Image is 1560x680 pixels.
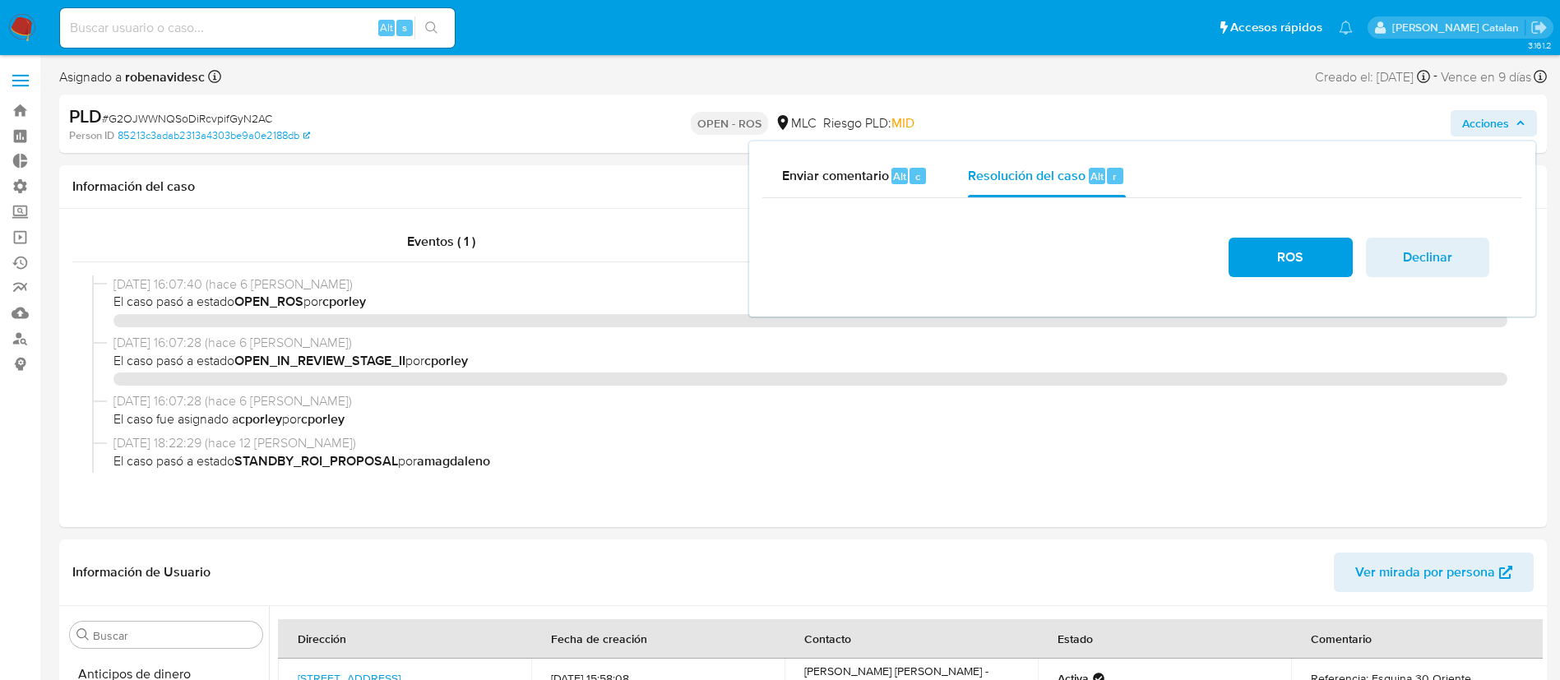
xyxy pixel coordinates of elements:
[122,67,205,86] b: robenavidesc
[1462,110,1509,136] span: Acciones
[1451,110,1537,136] button: Acciones
[380,20,393,35] span: Alt
[1392,20,1525,35] p: rociodaniela.benavidescatalan@mercadolibre.cl
[1229,238,1352,277] button: ROS
[407,232,475,251] span: Eventos ( 1 )
[1291,619,1544,659] th: Comentario
[1250,239,1331,275] span: ROS
[968,166,1086,185] span: Resolución del caso
[1113,169,1117,184] span: r
[69,103,102,129] b: PLD
[59,68,205,86] span: Asignado a
[775,114,817,132] div: MLC
[1038,619,1291,659] th: Estado
[1334,553,1534,592] button: Ver mirada por persona
[414,16,448,39] button: search-icon
[1530,19,1548,36] a: Salir
[1339,21,1353,35] a: Notificaciones
[531,619,785,659] th: Fecha de creación
[782,166,889,185] span: Enviar comentario
[72,564,211,581] h1: Información de Usuario
[1355,553,1495,592] span: Ver mirada por persona
[278,619,531,659] th: Dirección
[1387,239,1468,275] span: Declinar
[69,128,114,143] b: Person ID
[118,128,310,143] a: 85213c3adab2313a4303be9a0e2188db
[823,114,914,132] span: Riesgo PLD:
[915,169,920,184] span: c
[1315,66,1430,88] div: Creado el: [DATE]
[93,628,256,643] input: Buscar
[1441,68,1531,86] span: Vence en 9 días
[893,169,906,184] span: Alt
[72,178,1534,195] h1: Información del caso
[785,619,1038,659] th: Contacto
[102,110,272,127] span: # G2OJWWNQSoDiRcvpifGyN2AC
[60,17,455,39] input: Buscar usuario o caso...
[76,628,90,641] button: Buscar
[1090,169,1104,184] span: Alt
[1366,238,1489,277] button: Declinar
[891,113,914,132] span: MID
[691,112,768,135] p: OPEN - ROS
[402,20,407,35] span: s
[1433,66,1437,88] span: -
[1230,19,1322,36] span: Accesos rápidos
